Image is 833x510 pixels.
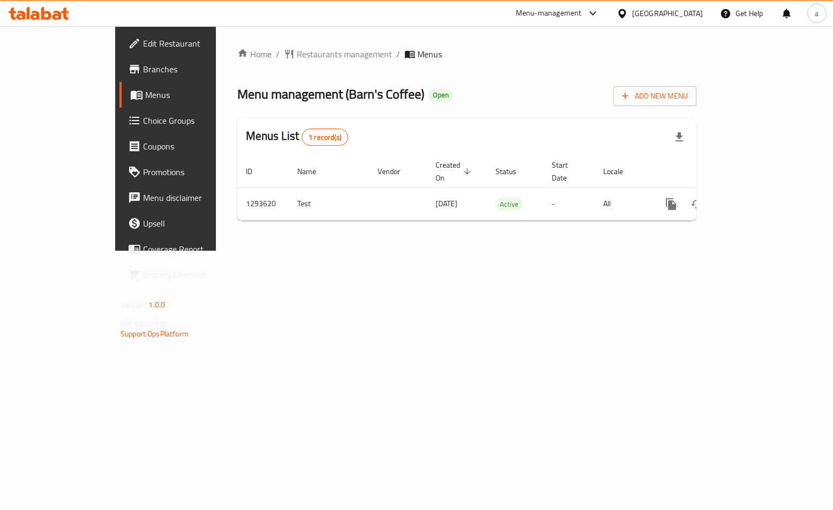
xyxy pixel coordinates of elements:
[613,86,696,106] button: Add New Menu
[143,63,246,76] span: Branches
[622,89,688,103] span: Add New Menu
[237,82,424,106] span: Menu management ( Barn's Coffee )
[119,108,254,133] a: Choice Groups
[297,165,330,178] span: Name
[378,165,414,178] span: Vendor
[246,128,348,146] h2: Menus List
[396,48,400,61] li: /
[496,198,523,211] span: Active
[284,48,392,61] a: Restaurants management
[119,133,254,159] a: Coupons
[429,89,453,102] div: Open
[297,48,392,61] span: Restaurants management
[119,82,254,108] a: Menus
[436,197,457,211] span: [DATE]
[302,129,348,146] div: Total records count
[119,56,254,82] a: Branches
[684,191,710,217] button: Change Status
[237,155,770,221] table: enhanced table
[148,298,165,312] span: 1.0.0
[145,88,246,101] span: Menus
[246,165,266,178] span: ID
[119,31,254,56] a: Edit Restaurant
[143,37,246,50] span: Edit Restaurant
[417,48,442,61] span: Menus
[237,48,696,61] nav: breadcrumb
[516,7,582,20] div: Menu-management
[143,217,246,230] span: Upsell
[603,165,637,178] span: Locale
[143,166,246,178] span: Promotions
[595,187,650,220] td: All
[119,262,254,288] a: Grocery Checklist
[815,7,819,19] span: a
[143,114,246,127] span: Choice Groups
[121,316,170,330] span: Get support on:
[666,124,692,150] div: Export file
[276,48,280,61] li: /
[121,327,189,341] a: Support.OpsPlatform
[143,140,246,153] span: Coupons
[143,191,246,204] span: Menu disclaimer
[436,159,474,184] span: Created On
[143,268,246,281] span: Grocery Checklist
[289,187,369,220] td: Test
[552,159,582,184] span: Start Date
[119,159,254,185] a: Promotions
[632,7,703,19] div: [GEOGRAPHIC_DATA]
[543,187,595,220] td: -
[650,155,770,188] th: Actions
[302,132,348,142] span: 1 record(s)
[119,236,254,262] a: Coverage Report
[119,211,254,236] a: Upsell
[237,187,289,220] td: 1293620
[119,185,254,211] a: Menu disclaimer
[121,298,147,312] span: Version:
[429,91,453,100] span: Open
[496,165,530,178] span: Status
[658,191,684,217] button: more
[143,243,246,256] span: Coverage Report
